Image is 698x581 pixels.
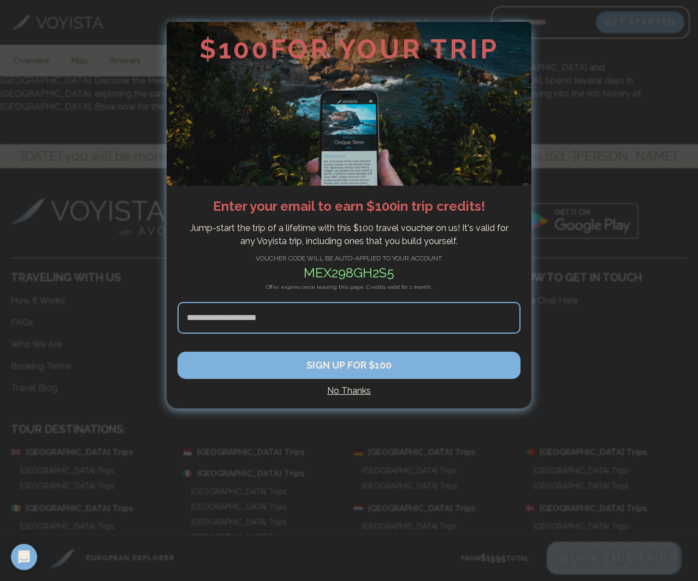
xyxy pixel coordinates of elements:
[178,197,520,216] h2: Enter your email to earn $ 100 in trip credits !
[11,544,37,570] div: Open Intercom Messenger
[178,283,520,302] h4: Offer expires once leaving this page. Credits valid for 1 month.
[178,352,520,379] button: SIGN UP FOR $100
[178,253,520,263] h4: VOUCHER CODE WILL BE AUTO-APPLIED TO YOUR ACCOUNT:
[183,222,515,248] p: Jump-start the trip of a lifetime with this $ 100 travel voucher on us! It's valid for any Voyist...
[167,22,531,186] img: Avopass plane flying
[178,384,520,398] h4: No Thanks
[167,22,531,63] h2: $ 100 FOR YOUR TRIP
[178,263,520,283] h2: mex298gh2s5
